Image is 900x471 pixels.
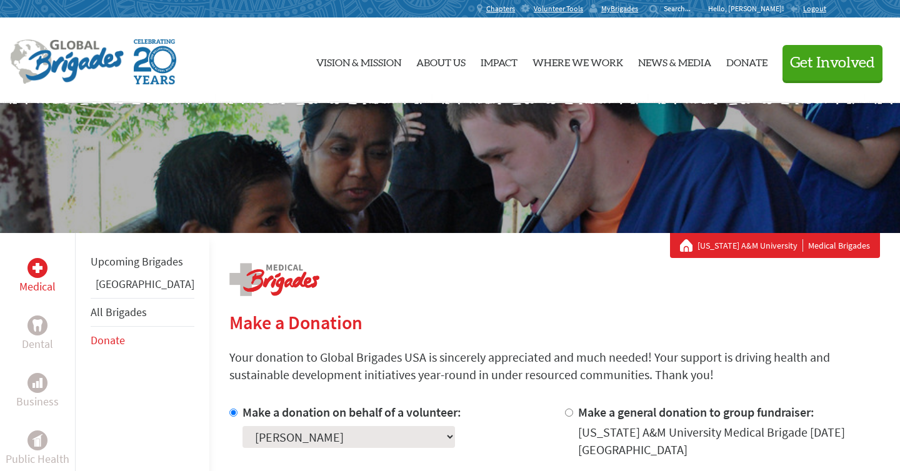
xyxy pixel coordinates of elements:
p: Medical [19,278,56,295]
span: Chapters [486,4,515,14]
p: Public Health [6,450,69,468]
a: All Brigades [91,305,147,319]
li: Panama [91,275,194,298]
h2: Make a Donation [229,311,880,334]
img: Global Brigades Celebrating 20 Years [134,39,176,84]
a: News & Media [638,28,711,93]
a: Upcoming Brigades [91,254,183,269]
input: Search... [664,4,699,13]
a: Vision & Mission [316,28,401,93]
label: Make a donation on behalf of a volunteer: [242,404,461,420]
label: Make a general donation to group fundraiser: [578,404,814,420]
li: Donate [91,327,194,354]
a: About Us [416,28,466,93]
div: Medical [27,258,47,278]
a: [GEOGRAPHIC_DATA] [96,277,194,291]
div: [US_STATE] A&M University Medical Brigade [DATE] [GEOGRAPHIC_DATA] [578,424,881,459]
a: Impact [481,28,517,93]
a: Donate [726,28,767,93]
img: Business [32,378,42,388]
img: logo-medical.png [229,263,319,296]
p: Dental [22,335,53,353]
img: Medical [32,263,42,273]
img: Dental [32,319,42,331]
div: Dental [27,315,47,335]
a: [US_STATE] A&M University [697,239,803,252]
span: Get Involved [790,56,875,71]
a: Where We Work [532,28,623,93]
a: MedicalMedical [19,258,56,295]
p: Business [16,393,59,410]
a: Donate [91,333,125,347]
div: Public Health [27,430,47,450]
img: Global Brigades Logo [10,39,124,84]
a: Public HealthPublic Health [6,430,69,468]
a: DentalDental [22,315,53,353]
button: Get Involved [782,45,882,81]
a: BusinessBusiness [16,373,59,410]
span: Logout [803,4,826,13]
p: Hello, [PERSON_NAME]! [708,4,790,14]
div: Business [27,373,47,393]
p: Your donation to Global Brigades USA is sincerely appreciated and much needed! Your support is dr... [229,349,880,384]
div: Medical Brigades [680,239,870,252]
span: Volunteer Tools [534,4,583,14]
img: Public Health [32,434,42,447]
li: All Brigades [91,298,194,327]
span: MyBrigades [601,4,638,14]
a: Logout [790,4,826,14]
li: Upcoming Brigades [91,248,194,275]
